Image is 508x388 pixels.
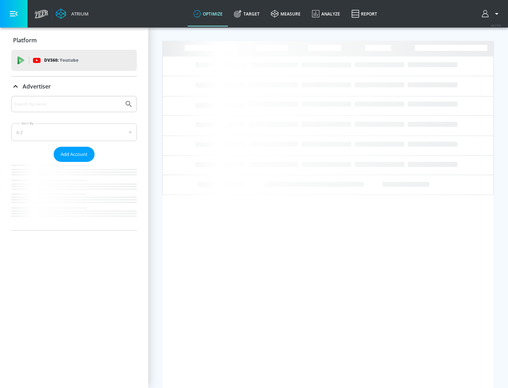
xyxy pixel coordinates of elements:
span: v 4.19.0 [491,23,501,27]
a: Report [346,1,383,26]
span: Add Account [61,150,87,158]
div: Atrium [68,11,89,17]
a: measure [265,1,306,26]
div: Platform [11,30,137,50]
div: A-Z [11,123,137,141]
div: Advertiser [11,96,137,230]
input: Search by name [14,99,121,109]
p: DV360: [44,56,78,64]
nav: list of Advertiser [11,162,137,230]
label: Sort By [20,121,35,126]
p: Advertiser [23,83,51,90]
a: Target [228,1,265,26]
button: Add Account [54,147,95,162]
p: Platform [13,36,37,44]
div: Advertiser [11,77,137,96]
a: optimize [188,1,228,26]
div: DV360: Youtube [11,50,137,71]
p: Youtube [60,56,78,64]
a: Analyze [306,1,346,26]
a: Atrium [56,8,89,19]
